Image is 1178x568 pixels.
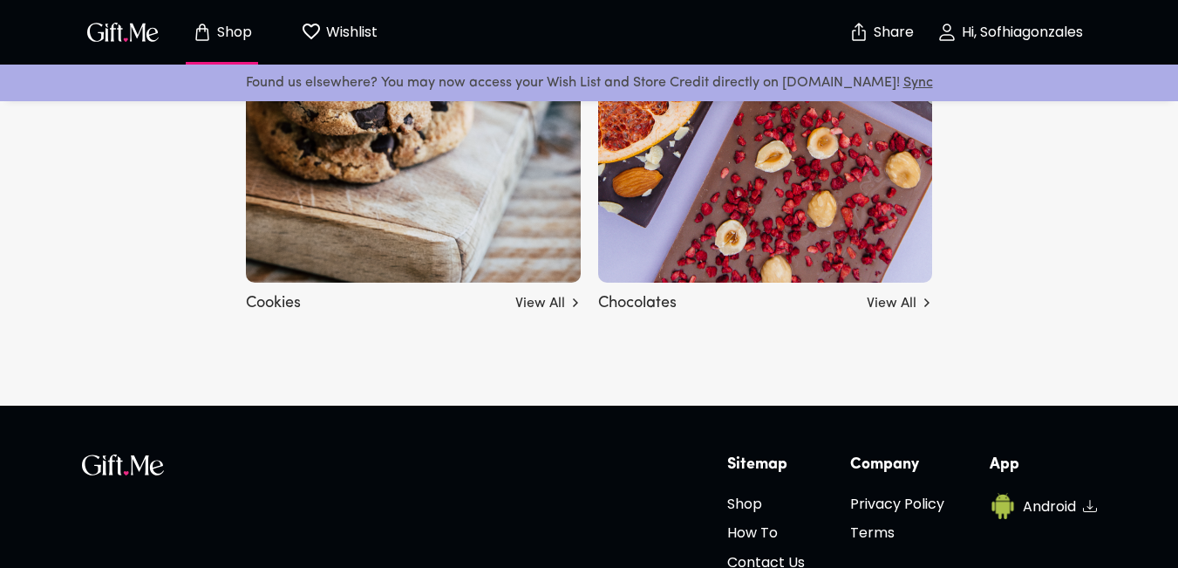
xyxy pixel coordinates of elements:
a: Cookies [246,270,581,311]
a: Chocolates [598,270,933,311]
a: Sync [903,76,933,90]
h6: Terms [850,522,944,544]
img: Android [990,493,1016,519]
h5: Chocolates [598,286,677,315]
h6: Shop [727,493,805,515]
h6: Sitemap [727,455,805,476]
h5: Cookies [246,286,301,315]
p: Wishlist [322,21,378,44]
button: Share [851,2,912,63]
button: Wishlist page [291,4,387,60]
button: Hi, Sofhiagonzales [923,4,1097,60]
img: secure [848,22,869,43]
a: View All [867,286,932,314]
a: View All [515,286,581,314]
img: GiftMe Logo [82,455,164,476]
button: GiftMe Logo [82,22,164,43]
img: GiftMe Logo [84,19,162,44]
p: Hi, Sofhiagonzales [957,25,1083,40]
button: Store page [174,4,270,60]
h6: Privacy Policy [850,493,944,515]
h6: Company [850,455,944,476]
p: Share [869,25,914,40]
h6: App [990,455,1097,476]
p: Shop [213,25,252,40]
h6: How To [727,522,805,544]
a: AndroidAndroid [990,493,1097,519]
p: Found us elsewhere? You may now access your Wish List and Store Credit directly on [DOMAIN_NAME]! [14,72,1164,94]
h6: Android [1023,496,1076,517]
